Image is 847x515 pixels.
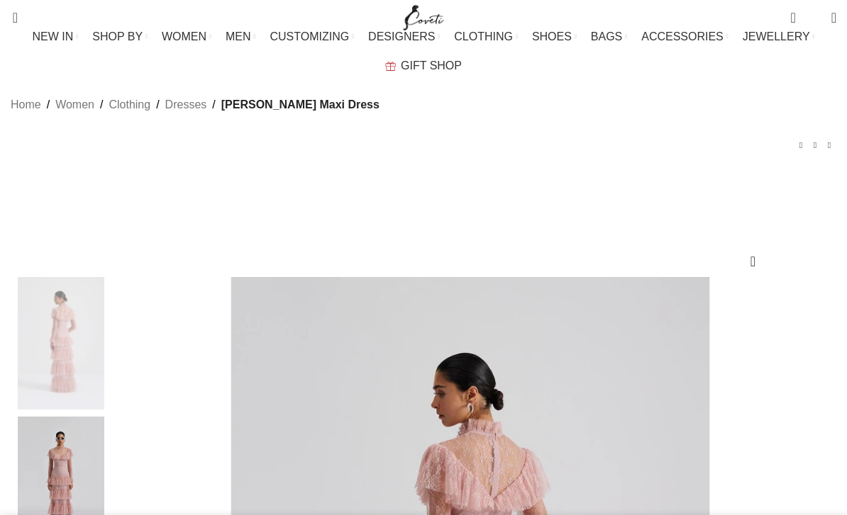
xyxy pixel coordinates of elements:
a: Next product [822,138,836,152]
a: SHOES [532,23,577,51]
span: [PERSON_NAME] Maxi Dress [221,96,380,114]
div: Main navigation [4,23,843,80]
span: SHOP BY [92,30,143,43]
span: CUSTOMIZING [270,30,349,43]
nav: Breadcrumb [11,96,380,114]
span: SHOES [532,30,572,43]
a: CUSTOMIZING [270,23,354,51]
a: CLOTHING [454,23,518,51]
a: ACCESSORIES [641,23,729,51]
span: MEN [226,30,251,43]
a: Site logo [400,11,448,23]
a: DESIGNERS [368,23,440,51]
span: NEW IN [33,30,74,43]
a: NEW IN [33,23,79,51]
span: ACCESSORIES [641,30,724,43]
a: Previous product [794,138,808,152]
a: Women [55,96,94,114]
a: Search [4,4,18,32]
span: BAGS [591,30,622,43]
span: JEWELLERY [743,30,810,43]
a: BAGS [591,23,627,51]
a: 0 [783,4,802,32]
a: WOMEN [162,23,211,51]
a: JEWELLERY [743,23,815,51]
a: Clothing [109,96,150,114]
span: CLOTHING [454,30,513,43]
span: DESIGNERS [368,30,435,43]
img: By Malina [18,277,104,409]
a: Dresses [165,96,207,114]
span: GIFT SHOP [401,59,462,72]
a: SHOP BY [92,23,148,51]
div: My Wishlist [807,4,821,32]
a: MEN [226,23,255,51]
span: 0 [809,14,820,25]
a: GIFT SHOP [385,52,462,80]
span: 0 [792,7,802,18]
img: GiftBag [385,62,396,71]
a: Home [11,96,41,114]
span: WOMEN [162,30,206,43]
